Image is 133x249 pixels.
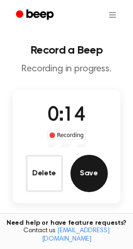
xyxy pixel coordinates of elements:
[6,227,127,243] span: Contact us
[9,6,62,24] a: Beep
[70,155,108,192] button: Save Audio Record
[42,228,110,242] a: [EMAIL_ADDRESS][DOMAIN_NAME]
[48,106,85,125] span: 0:14
[101,4,124,26] button: Open menu
[7,45,126,56] h1: Record a Beep
[26,155,63,192] button: Delete Audio Record
[7,63,126,75] p: Recording in progress.
[47,131,86,140] div: Recording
